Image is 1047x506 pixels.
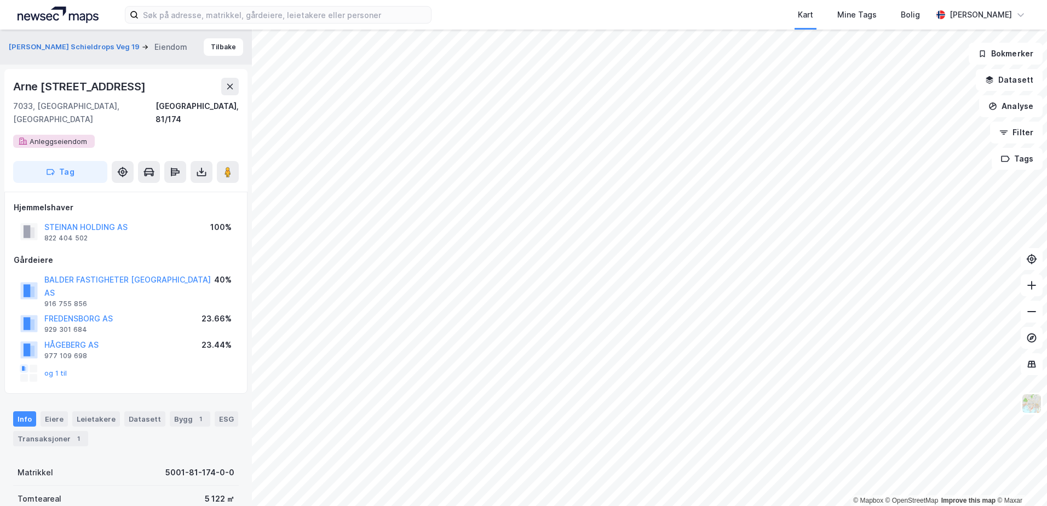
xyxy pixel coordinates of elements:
[13,411,36,427] div: Info
[165,466,234,479] div: 5001-81-174-0-0
[13,431,88,446] div: Transaksjoner
[990,122,1043,143] button: Filter
[950,8,1012,21] div: [PERSON_NAME]
[44,234,88,243] div: 822 404 502
[837,8,877,21] div: Mine Tags
[18,492,61,505] div: Tomteareal
[44,352,87,360] div: 977 109 698
[885,497,939,504] a: OpenStreetMap
[13,78,148,95] div: Arne [STREET_ADDRESS]
[901,8,920,21] div: Bolig
[992,453,1047,506] div: Kontrollprogram for chat
[18,466,53,479] div: Matrikkel
[969,43,1043,65] button: Bokmerker
[170,411,210,427] div: Bygg
[992,453,1047,506] iframe: Chat Widget
[44,325,87,334] div: 929 301 684
[214,273,232,286] div: 40%
[9,42,142,53] button: [PERSON_NAME] Schieldrops Veg 19
[41,411,68,427] div: Eiere
[72,411,120,427] div: Leietakere
[18,7,99,23] img: logo.a4113a55bc3d86da70a041830d287a7e.svg
[205,492,234,505] div: 5 122 ㎡
[215,411,238,427] div: ESG
[14,254,238,267] div: Gårdeiere
[124,411,165,427] div: Datasett
[992,148,1043,170] button: Tags
[14,201,238,214] div: Hjemmelshaver
[13,100,156,126] div: 7033, [GEOGRAPHIC_DATA], [GEOGRAPHIC_DATA]
[13,161,107,183] button: Tag
[976,69,1043,91] button: Datasett
[195,413,206,424] div: 1
[156,100,239,126] div: [GEOGRAPHIC_DATA], 81/174
[202,312,232,325] div: 23.66%
[798,8,813,21] div: Kart
[139,7,431,23] input: Søk på adresse, matrikkel, gårdeiere, leietakere eller personer
[210,221,232,234] div: 100%
[73,433,84,444] div: 1
[154,41,187,54] div: Eiendom
[44,300,87,308] div: 916 755 856
[941,497,996,504] a: Improve this map
[1021,393,1042,414] img: Z
[202,338,232,352] div: 23.44%
[204,38,243,56] button: Tilbake
[853,497,883,504] a: Mapbox
[979,95,1043,117] button: Analyse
